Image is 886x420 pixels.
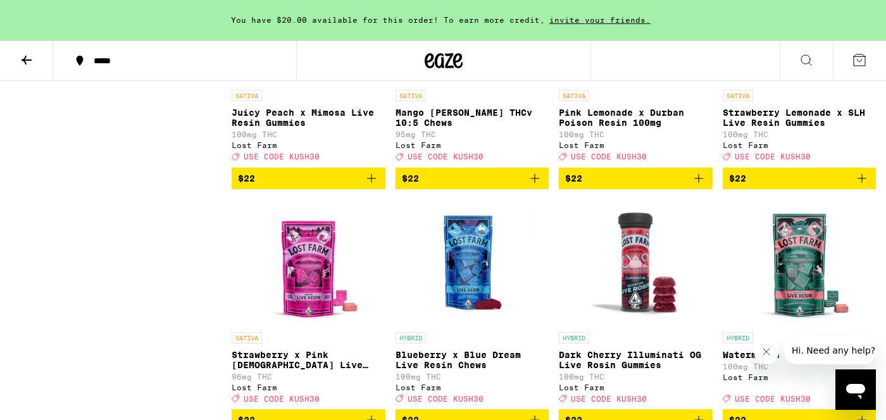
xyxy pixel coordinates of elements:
[232,141,385,149] div: Lost Farm
[723,168,877,189] button: Add to bag
[396,373,549,381] p: 100mg THC
[835,369,876,410] iframe: Button to launch messaging window
[723,199,877,409] a: Open page for Watermelon x Gelato Chews from Lost Farm
[723,108,877,128] p: Strawberry Lemonade x SLH Live Resin Gummies
[559,373,713,381] p: 100mg THC
[723,362,877,371] p: 100mg THC
[232,108,385,128] p: Juicy Peach x Mimosa Live Resin Gummies
[723,332,753,343] p: HYBRID
[571,395,647,403] span: USE CODE KUSH30
[754,339,779,364] iframe: Close message
[238,173,255,183] span: $22
[571,153,647,161] span: USE CODE KUSH30
[559,332,589,343] p: HYBRID
[244,153,320,161] span: USE CODE KUSH30
[568,199,702,326] img: Lost Farm - Dark Cherry Illuminati OG Live Rosin Gummies
[559,168,713,189] button: Add to bag
[231,16,545,24] span: You have $20.00 available for this order! To earn more credit,
[559,141,713,149] div: Lost Farm
[408,395,484,403] span: USE CODE KUSH30
[408,153,484,161] span: USE CODE KUSH30
[245,199,371,326] img: Lost Farm - Strawberry x Pink Jesus Live Resin Chews - 100mg
[723,350,877,360] p: Watermelon x Gelato Chews
[559,108,713,128] p: Pink Lemonade x Durban Poison Resin 100mg
[559,350,713,370] p: Dark Cherry Illuminati OG Live Rosin Gummies
[735,153,811,161] span: USE CODE KUSH30
[396,141,549,149] div: Lost Farm
[396,199,549,409] a: Open page for Blueberry x Blue Dream Live Resin Chews from Lost Farm
[396,383,549,392] div: Lost Farm
[559,383,713,392] div: Lost Farm
[402,173,419,183] span: $22
[723,130,877,139] p: 100mg THC
[723,141,877,149] div: Lost Farm
[396,350,549,370] p: Blueberry x Blue Dream Live Resin Chews
[396,108,549,128] p: Mango [PERSON_NAME] THCv 10:5 Chews
[396,130,549,139] p: 95mg THC
[736,199,863,326] img: Lost Farm - Watermelon x Gelato Chews
[559,199,713,409] a: Open page for Dark Cherry Illuminati OG Live Rosin Gummies from Lost Farm
[396,332,426,343] p: HYBRID
[244,395,320,403] span: USE CODE KUSH30
[232,373,385,381] p: 96mg THC
[232,90,262,101] p: SATIVA
[729,173,746,183] span: $22
[409,199,535,326] img: Lost Farm - Blueberry x Blue Dream Live Resin Chews
[565,173,582,183] span: $22
[784,337,876,364] iframe: Message from company
[232,130,385,139] p: 100mg THC
[396,90,426,101] p: SATIVA
[396,168,549,189] button: Add to bag
[232,199,385,409] a: Open page for Strawberry x Pink Jesus Live Resin Chews - 100mg from Lost Farm
[545,16,655,24] span: invite your friends.
[232,168,385,189] button: Add to bag
[232,383,385,392] div: Lost Farm
[559,130,713,139] p: 100mg THC
[723,373,877,381] div: Lost Farm
[232,350,385,370] p: Strawberry x Pink [DEMOGRAPHIC_DATA] Live Resin Chews - 100mg
[232,332,262,343] p: SATIVA
[559,90,589,101] p: SATIVA
[735,395,811,403] span: USE CODE KUSH30
[723,90,753,101] p: SATIVA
